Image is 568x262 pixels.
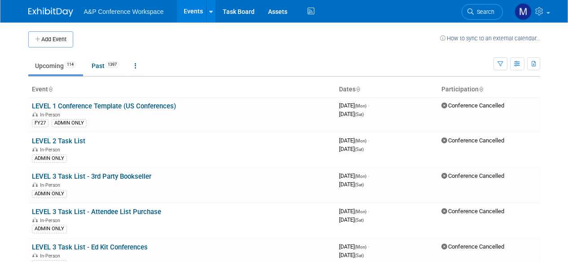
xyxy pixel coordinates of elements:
[40,218,63,223] span: In-Person
[52,119,87,127] div: ADMIN ONLY
[355,209,366,214] span: (Mon)
[40,147,63,153] span: In-Person
[368,208,369,215] span: -
[32,253,38,258] img: In-Person Event
[462,4,503,20] a: Search
[64,61,76,68] span: 114
[515,3,532,20] img: Mark Strong
[40,182,63,188] span: In-Person
[28,57,83,74] a: Upcoming114
[440,35,540,42] a: How to sync to an external calendar...
[339,243,369,250] span: [DATE]
[32,190,67,198] div: ADMIN ONLY
[32,147,38,151] img: In-Person Event
[356,86,360,93] a: Sort by Start Date
[368,172,369,179] span: -
[355,253,364,258] span: (Sat)
[438,82,540,97] th: Participation
[441,102,504,109] span: Conference Cancelled
[339,208,369,215] span: [DATE]
[48,86,53,93] a: Sort by Event Name
[339,181,364,188] span: [DATE]
[40,253,63,259] span: In-Person
[355,138,366,143] span: (Mon)
[335,82,438,97] th: Dates
[355,103,366,108] span: (Mon)
[339,172,369,179] span: [DATE]
[32,243,148,251] a: LEVEL 3 Task List - Ed Kit Conferences
[32,137,85,145] a: LEVEL 2 Task List
[368,102,369,109] span: -
[32,155,67,163] div: ADMIN ONLY
[355,174,366,179] span: (Mon)
[105,61,119,68] span: 1397
[355,245,366,249] span: (Mon)
[32,218,38,222] img: In-Person Event
[32,172,151,180] a: LEVEL 3 Task List - 3rd Party Bookseller
[28,8,73,17] img: ExhibitDay
[441,172,504,179] span: Conference Cancelled
[32,112,38,116] img: In-Person Event
[339,252,364,258] span: [DATE]
[32,182,38,187] img: In-Person Event
[355,218,364,223] span: (Sat)
[355,112,364,117] span: (Sat)
[441,243,504,250] span: Conference Cancelled
[339,216,364,223] span: [DATE]
[474,9,494,15] span: Search
[368,243,369,250] span: -
[339,111,364,117] span: [DATE]
[355,182,364,187] span: (Sat)
[32,102,176,110] a: LEVEL 1 Conference Template (US Conferences)
[32,208,161,216] a: LEVEL 3 Task List - Attendee List Purchase
[339,137,369,144] span: [DATE]
[479,86,483,93] a: Sort by Participation Type
[28,31,73,47] button: Add Event
[40,112,63,118] span: In-Person
[28,82,335,97] th: Event
[339,102,369,109] span: [DATE]
[368,137,369,144] span: -
[85,57,126,74] a: Past1397
[339,146,364,152] span: [DATE]
[355,147,364,152] span: (Sat)
[441,137,504,144] span: Conference Cancelled
[32,119,48,127] div: FY27
[84,8,164,15] span: A&P Conference Workspace
[441,208,504,215] span: Conference Cancelled
[32,225,67,233] div: ADMIN ONLY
